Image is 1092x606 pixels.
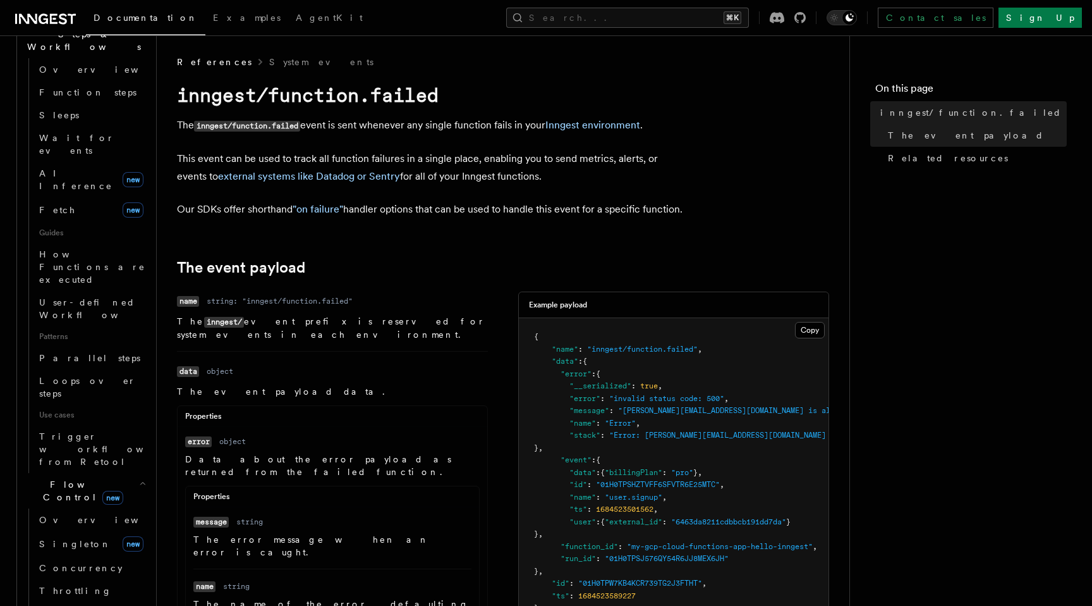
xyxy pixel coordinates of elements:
span: , [698,345,702,354]
span: "6463da8211cdbbcb191dd7da" [671,517,786,526]
a: Singletonnew [34,531,149,557]
span: Parallel steps [39,353,140,363]
span: How Functions are executed [39,249,145,285]
button: Flow Controlnew [22,473,149,509]
span: } [534,443,538,452]
span: inngest/function.failed [880,106,1062,119]
button: Steps & Workflows [22,23,149,58]
a: The event payload [883,124,1067,147]
span: Examples [213,13,281,23]
span: Trigger workflows from Retool [39,431,178,467]
div: Properties [186,492,479,507]
span: } [786,517,791,526]
span: : [596,419,600,428]
span: "ts" [552,591,569,600]
button: Search...⌘K [506,8,749,28]
span: The event payload [888,129,1044,142]
a: Overview [34,509,149,531]
span: "user" [569,517,596,526]
span: Overview [39,515,169,525]
span: "error" [561,369,591,378]
span: AgentKit [296,13,363,23]
a: Fetchnew [34,197,149,223]
a: Wait for events [34,127,149,162]
h3: Example payload [529,300,587,310]
a: Trigger workflows from Retool [34,425,149,473]
span: "inngest/function.failed" [587,345,698,354]
span: , [653,505,658,514]
a: external systems like Datadog or Sentry [218,170,400,182]
span: : [596,493,600,502]
p: This event can be used to track all function failures in a single place, enabling you to send met... [177,150,682,185]
span: "01H0TPW7KB4KCR739TG2J3FTHT" [578,579,702,588]
span: Concurrency [39,563,123,573]
a: AgentKit [288,4,370,34]
span: : [631,381,636,390]
span: : [587,505,591,514]
span: Sleeps [39,110,79,120]
span: : [596,468,600,477]
a: Loops over steps [34,369,149,405]
span: : [587,480,591,489]
kbd: ⌘K [724,11,741,24]
span: , [538,529,543,538]
span: : [569,579,574,588]
span: : [600,431,605,440]
span: "stack" [569,431,600,440]
span: Throttling [39,586,112,596]
span: new [123,172,143,187]
a: System events [269,56,373,68]
a: Related resources [883,147,1067,170]
span: "my-gcp-cloud-functions-app-hello-inngest" [627,542,813,551]
span: , [662,493,667,502]
span: 1684523589227 [578,591,636,600]
span: "billingPlan" [605,468,662,477]
p: The error message when an error is caught. [193,533,471,559]
span: : [578,345,583,354]
span: Fetch [39,205,76,215]
span: "name" [569,493,596,502]
span: , [658,381,662,390]
span: "data" [569,468,596,477]
span: Related resources [888,152,1008,164]
span: { [600,517,605,526]
span: Documentation [94,13,198,23]
a: Inngest environment [545,119,640,131]
span: Loops over steps [39,376,136,399]
span: : [600,394,605,403]
span: { [583,357,587,366]
a: Throttling [34,579,149,602]
span: Guides [34,223,149,243]
span: { [596,455,600,464]
dd: string [223,581,250,591]
code: inngest/function.failed [194,121,300,132]
span: Flow Control [22,478,139,504]
code: inngest/ [204,317,244,328]
span: 1684523501562 [596,505,653,514]
p: The event payload data. [177,385,488,398]
span: "id" [552,579,569,588]
dd: string [236,517,263,527]
span: User-defined Workflows [39,297,153,320]
span: { [534,332,538,341]
span: "data" [552,357,578,366]
dd: object [219,436,246,447]
a: User-defined Workflows [34,291,149,326]
span: "Error" [605,419,636,428]
span: : [596,517,600,526]
span: { [600,468,605,477]
span: new [123,536,143,552]
span: AI Inference [39,168,112,191]
a: Sleeps [34,104,149,127]
span: : [609,406,614,415]
span: new [123,202,143,218]
span: new [102,491,123,505]
a: Examples [205,4,288,34]
span: , [636,419,640,428]
code: data [177,366,199,377]
span: "01H0TPSHZTVFF6SFVTR6E25MTC" [596,480,720,489]
a: The event payload [177,259,305,276]
code: message [193,517,229,528]
code: error [185,436,212,447]
span: , [538,443,543,452]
